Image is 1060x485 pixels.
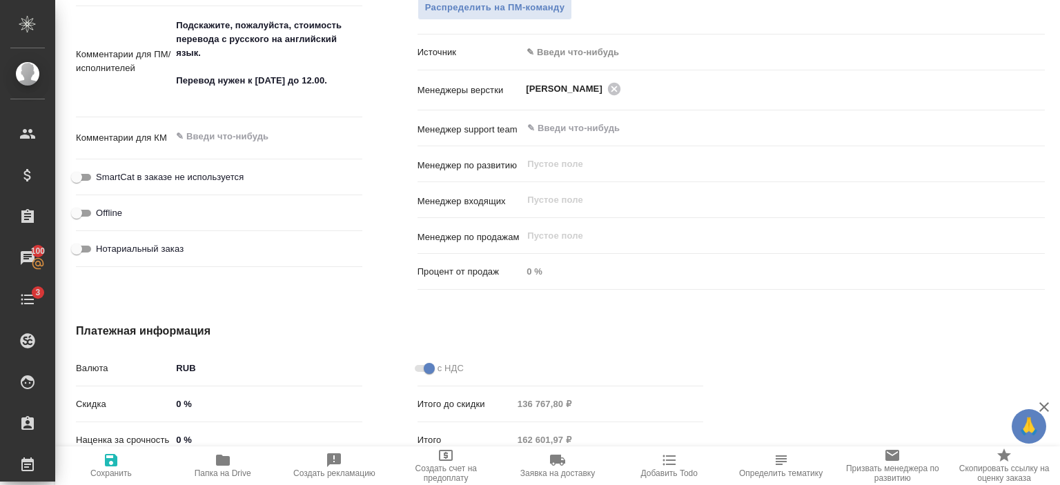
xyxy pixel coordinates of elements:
[513,394,703,414] input: Пустое поле
[1037,127,1040,130] button: Open
[527,46,1028,59] div: ✎ Введи что-нибудь
[171,357,362,380] div: RUB
[418,397,513,411] p: Итого до скидки
[398,464,493,483] span: Создать счет на предоплату
[96,242,184,256] span: Нотариальный заказ
[725,446,837,485] button: Определить тематику
[614,446,725,485] button: Добавить Todo
[195,468,251,478] span: Папка на Drive
[390,446,502,485] button: Создать счет на предоплату
[418,159,522,172] p: Менеджер по развитию
[418,230,522,244] p: Менеджер по продажам
[513,430,703,450] input: Пустое поле
[522,261,1045,281] input: Пустое поле
[171,14,362,106] textarea: Подскажите, пожалуйста, стоимость перевода с русского на английский язык. Перевод нужен к [DATE] ...
[293,468,375,478] span: Создать рекламацию
[76,433,171,447] p: Наценка за срочность
[279,446,391,485] button: Создать рекламацию
[76,397,171,411] p: Скидка
[641,468,698,478] span: Добавить Todo
[76,362,171,375] p: Валюта
[90,468,132,478] span: Сохранить
[96,206,122,220] span: Offline
[836,446,948,485] button: Призвать менеджера по развитию
[418,265,522,279] p: Процент от продаж
[96,170,244,184] span: SmartCat в заказе не используется
[27,286,48,299] span: 3
[23,244,54,258] span: 100
[526,82,611,96] span: [PERSON_NAME]
[1012,409,1046,444] button: 🙏
[167,446,279,485] button: Папка на Drive
[526,192,1012,208] input: Пустое поле
[526,120,994,137] input: ✎ Введи что-нибудь
[948,446,1060,485] button: Скопировать ссылку на оценку заказа
[520,468,595,478] span: Заявка на доставку
[76,131,171,145] p: Комментарии для КМ
[1037,88,1040,90] button: Open
[1017,412,1041,441] span: 🙏
[502,446,614,485] button: Заявка на доставку
[76,48,171,75] p: Комментарии для ПМ/исполнителей
[171,394,362,414] input: ✎ Введи что-нибудь
[526,156,1012,172] input: Пустое поле
[171,430,362,450] input: ✎ Введи что-нибудь
[418,46,522,59] p: Источник
[522,41,1045,64] div: ✎ Введи что-нибудь
[418,83,522,97] p: Менеджеры верстки
[55,446,167,485] button: Сохранить
[739,468,823,478] span: Определить тематику
[3,282,52,317] a: 3
[418,123,522,137] p: Менеджер support team
[956,464,1052,483] span: Скопировать ссылку на оценку заказа
[3,241,52,275] a: 100
[418,195,522,208] p: Менеджер входящих
[526,228,1012,244] input: Пустое поле
[845,464,940,483] span: Призвать менеджера по развитию
[418,433,513,447] p: Итого
[526,80,625,97] div: [PERSON_NAME]
[438,362,464,375] span: с НДС
[76,323,703,339] h4: Платежная информация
